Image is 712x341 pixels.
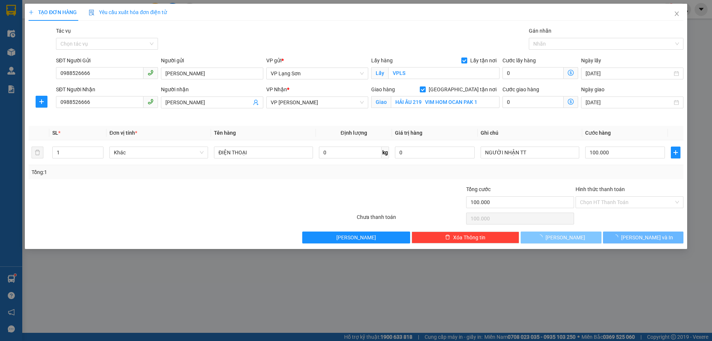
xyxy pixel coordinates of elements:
button: delete [32,147,43,158]
span: Đơn vị tính [109,130,137,136]
span: delete [445,235,450,240]
span: Lấy tận nơi [467,56,500,65]
span: Khác [114,147,204,158]
span: VP Lạng Sơn [271,68,364,79]
span: [GEOGRAPHIC_DATA] tận nơi [426,85,500,94]
button: plus [671,147,680,158]
span: dollar-circle [568,70,574,76]
span: plus [36,99,47,105]
span: Lấy [371,67,388,79]
button: [PERSON_NAME] [521,232,601,243]
span: Tên hàng [214,130,236,136]
span: Cước hàng [585,130,611,136]
span: plus [29,10,34,15]
button: Close [666,4,687,24]
span: Xóa Thông tin [453,233,485,242]
span: TẠO ĐƠN HÀNG [29,9,77,15]
span: Yêu cầu xuất hóa đơn điện tử [89,9,167,15]
button: plus [36,96,47,108]
label: Hình thức thanh toán [576,186,625,192]
button: deleteXóa Thông tin [412,232,520,243]
input: Cước giao hàng [502,96,564,108]
input: Lấy tận nơi [388,67,500,79]
span: phone [148,70,154,76]
span: plus [671,150,680,155]
button: [PERSON_NAME] [302,232,410,243]
span: Giao hàng [371,86,395,92]
label: Ngày lấy [581,58,601,63]
label: Ngày giao [581,86,604,92]
div: Chưa thanh toán [356,213,465,226]
span: Định lượng [341,130,367,136]
span: loading [537,235,545,240]
button: [PERSON_NAME] và In [603,232,683,243]
span: [PERSON_NAME] và In [621,233,673,242]
img: icon [89,10,95,16]
span: SL [52,130,58,136]
span: kg [382,147,389,158]
label: Gán nhãn [529,28,551,34]
label: Cước lấy hàng [502,58,536,63]
span: Lấy hàng [371,58,393,63]
div: SĐT Người Gửi [56,56,158,65]
input: Giao tận nơi [391,96,500,108]
span: VP Minh Khai [271,97,364,108]
div: Người gửi [161,56,263,65]
span: Giao [371,96,391,108]
input: Ngày giao [586,98,672,106]
span: VP Nhận [266,86,287,92]
input: VD: Bàn, Ghế [214,147,313,158]
input: Ghi Chú [481,147,579,158]
span: dollar-circle [568,99,574,105]
input: Ngày lấy [586,69,672,78]
label: Cước giao hàng [502,86,539,92]
input: 0 [395,147,475,158]
span: user-add [253,99,259,105]
span: Tổng cước [466,186,491,192]
th: Ghi chú [478,126,582,140]
span: Giá trị hàng [395,130,422,136]
span: phone [148,99,154,105]
span: [PERSON_NAME] [545,233,585,242]
input: Cước lấy hàng [502,67,564,79]
label: Tác vụ [56,28,71,34]
div: SĐT Người Nhận [56,85,158,94]
span: [PERSON_NAME] [336,233,376,242]
div: VP gửi [266,56,368,65]
span: loading [613,235,621,240]
div: Người nhận [161,85,263,94]
span: close [674,11,680,17]
div: Tổng: 1 [32,168,275,176]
